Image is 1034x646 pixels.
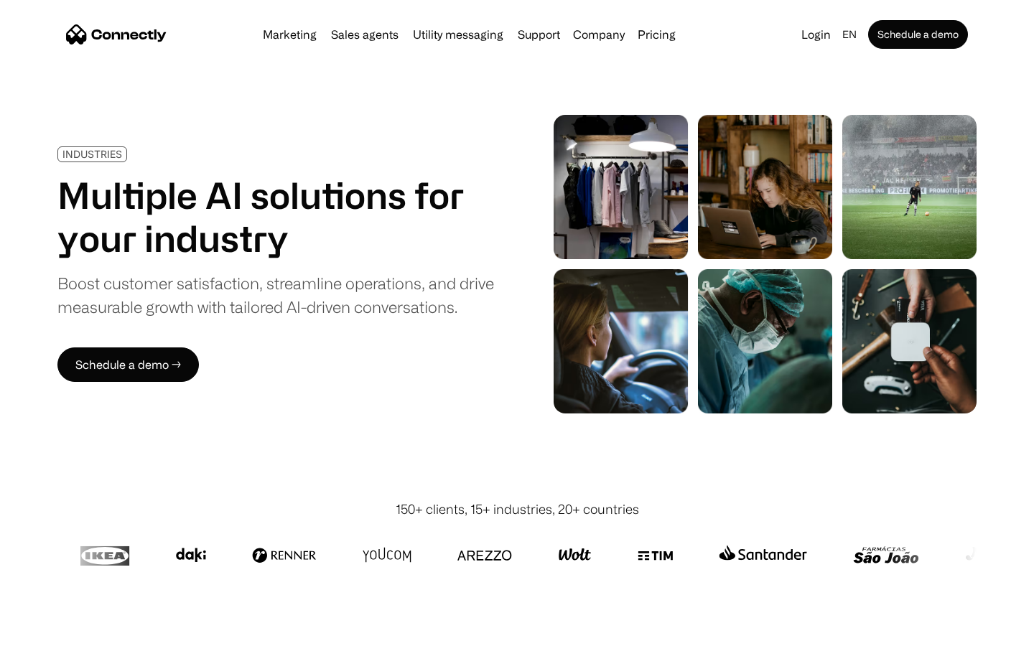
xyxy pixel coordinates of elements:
a: Sales agents [325,29,404,40]
a: Pricing [632,29,681,40]
a: Schedule a demo [868,20,968,49]
a: Schedule a demo → [57,347,199,382]
aside: Language selected: English [14,619,86,641]
a: Utility messaging [407,29,509,40]
h1: Multiple AI solutions for your industry [57,174,494,260]
div: Boost customer satisfaction, streamline operations, and drive measurable growth with tailored AI-... [57,271,494,319]
a: Support [512,29,566,40]
ul: Language list [29,621,86,641]
div: Company [573,24,625,45]
a: Login [796,24,837,45]
div: 150+ clients, 15+ industries, 20+ countries [396,500,639,519]
a: Marketing [257,29,322,40]
div: en [842,24,857,45]
div: INDUSTRIES [62,149,122,159]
